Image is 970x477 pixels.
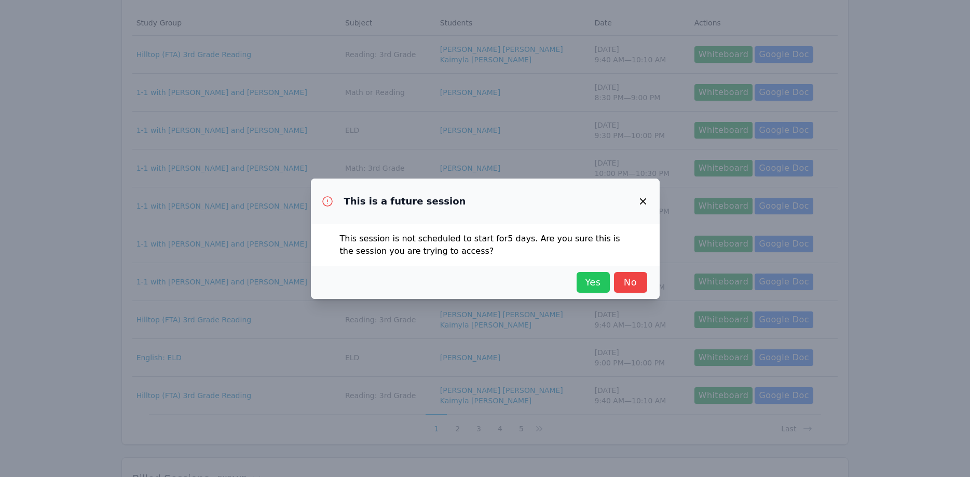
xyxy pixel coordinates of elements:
button: Yes [577,272,610,293]
span: No [619,275,642,290]
h3: This is a future session [344,195,466,208]
p: This session is not scheduled to start for 5 days . Are you sure this is the session you are tryi... [340,233,631,257]
span: Yes [582,275,605,290]
button: No [614,272,647,293]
